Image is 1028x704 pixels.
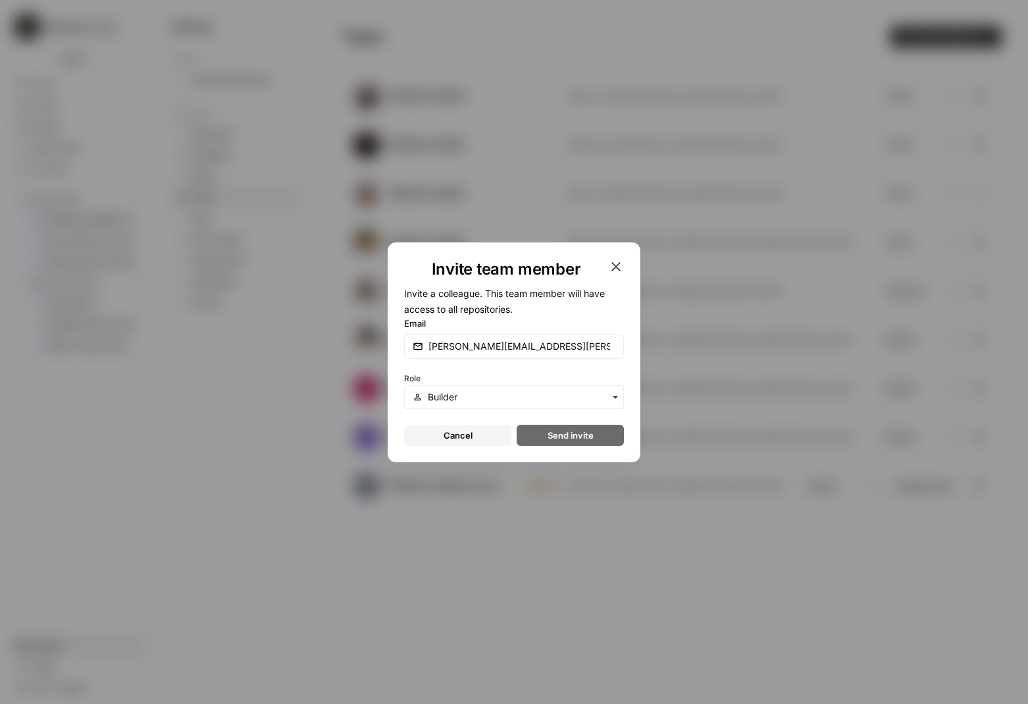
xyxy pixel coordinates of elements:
[404,317,624,330] label: Email
[404,373,421,383] span: Role
[404,259,608,280] h1: Invite team member
[517,425,624,446] button: Send invite
[548,429,594,442] span: Send invite
[428,391,615,404] input: Builder
[428,340,610,353] input: email@company.com
[404,425,511,446] button: Cancel
[404,288,605,315] span: Invite a colleague. This team member will have access to all repositories.
[444,429,473,442] span: Cancel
